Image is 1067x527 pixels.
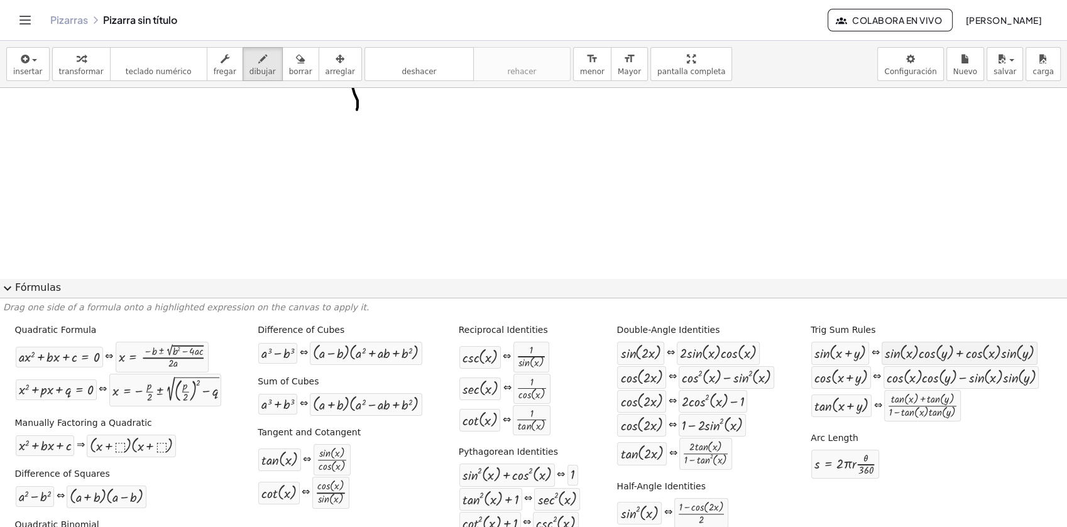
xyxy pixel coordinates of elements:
p: Drag one side of a formula onto a highlighted expression on the canvas to apply it. [3,302,1064,314]
span: teclado numérico [126,67,192,76]
label: Trig Sum Rules [811,324,875,337]
div: ⇔ [302,486,310,500]
div: ⇔ [99,383,107,397]
button: [PERSON_NAME] [955,9,1052,31]
span: Mayor [618,67,641,76]
span: menor [580,67,605,76]
label: Double-Angle Identities [616,324,720,337]
font: Fórmulas [15,281,61,295]
label: Tangent and Cotangent [258,426,361,439]
a: Pizarras [50,14,88,26]
div: ⇔ [668,370,676,384]
div: ⇔ [503,350,511,364]
div: ⇒ [77,438,85,453]
div: ⇔ [105,350,113,364]
i: rehacer [480,52,564,67]
label: Pythagorean Identities [459,446,558,459]
div: ⇔ [872,346,880,361]
button: pantalla completa [650,47,733,81]
span: pantalla completa [657,67,726,76]
button: Colabora en vivo [828,9,953,31]
label: Quadratic Formula [15,324,97,337]
button: insertar [6,47,50,81]
span: arreglar [326,67,355,76]
button: Configuración [877,47,943,81]
div: ⇔ [303,453,311,467]
button: deshacerdeshacer [364,47,474,81]
button: dibujar [243,47,283,81]
font: [PERSON_NAME] [965,14,1042,26]
label: Sum of Cubes [258,376,319,388]
div: ⇔ [667,346,675,361]
span: insertar [13,67,43,76]
button: borrar [282,47,319,81]
i: teclado [117,52,200,67]
span: salvar [993,67,1016,76]
div: ⇔ [300,397,308,411]
span: Nuevo [953,67,977,76]
span: fregar [214,67,236,76]
div: ⇔ [57,489,65,504]
div: ⇔ [873,399,882,413]
font: Colabora en vivo [852,14,942,26]
div: ⇔ [669,447,677,461]
span: Configuración [884,67,936,76]
label: Difference of Squares [15,468,110,481]
div: ⇔ [503,381,511,396]
button: arreglar [319,47,362,81]
button: fregar [207,47,243,81]
i: format_size [586,52,598,67]
div: ⇔ [524,492,532,506]
label: Reciprocal Identities [459,324,548,337]
div: ⇔ [664,506,672,520]
span: rehacer [507,67,536,76]
label: Difference of Cubes [258,324,344,337]
button: Nuevo [946,47,984,81]
div: ⇔ [668,394,676,409]
div: ⇔ [873,370,881,384]
label: Manually Factoring a Quadratic [15,417,152,430]
button: salvar [987,47,1023,81]
span: borrar [289,67,312,76]
div: ⇔ [668,418,676,433]
label: Half-Angle Identities [616,481,705,493]
button: rehacerrehacer [473,47,571,81]
div: ⇔ [503,413,511,428]
button: format_sizemenor [573,47,611,81]
button: Alternar navegación [15,10,35,30]
span: carga [1032,67,1054,76]
button: tecladoteclado numérico [110,47,207,81]
button: format_sizeMayor [611,47,648,81]
span: dibujar [249,67,276,76]
div: ⇔ [557,468,565,482]
span: transformar [59,67,104,76]
button: carga [1026,47,1061,81]
i: format_size [623,52,635,67]
button: transformar [52,47,111,81]
label: Arc Length [811,432,858,445]
i: deshacer [371,52,467,67]
div: ⇔ [300,346,308,361]
span: deshacer [402,67,436,76]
